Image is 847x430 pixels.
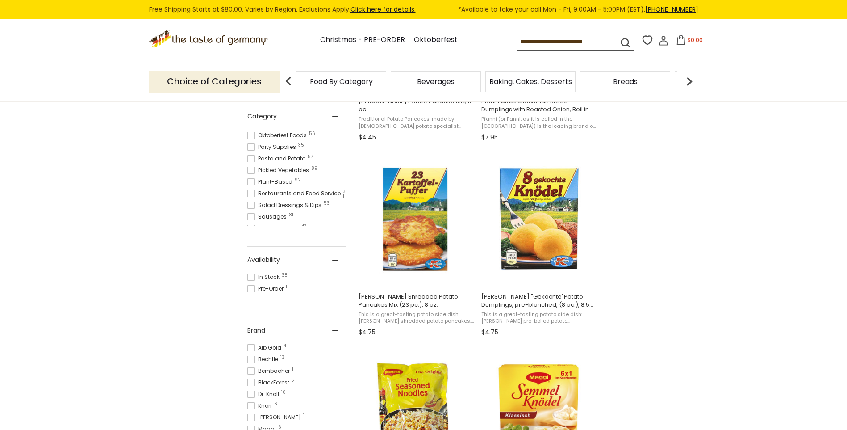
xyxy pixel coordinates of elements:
[247,379,292,387] span: BlackForest
[247,344,284,352] span: Alb Gold
[480,160,598,278] img: Dr Knoll 8 Gekochte Knodel
[320,34,405,46] a: Christmas - PRE-ORDER
[284,344,286,348] span: 4
[613,78,638,85] a: Breads
[289,213,293,217] span: 81
[149,71,280,93] p: Choice of Categories
[359,97,474,114] span: [PERSON_NAME] Potato Pancake Mix, 12 pc.
[414,34,458,46] a: Oktoberfest
[481,97,597,114] span: Pfanni Classic Bavarian Bread Dumplings with Roasted Onion, Boil in Bag, 6 pc.
[274,402,277,406] span: 6
[247,112,277,121] span: Category
[309,131,315,136] span: 56
[481,328,498,337] span: $4.75
[303,413,305,418] span: 1
[247,143,299,151] span: Party Supplies
[359,293,474,309] span: [PERSON_NAME] Shredded Potato Pancakes Mix (23 pc.), 8 oz.
[357,152,476,340] a: Dr. Knoll Shredded Potato Pancakes Mix (23 pc.), 8 oz.
[645,5,698,14] a: [PHONE_NUMBER]
[359,328,376,337] span: $4.75
[247,413,304,422] span: [PERSON_NAME]
[343,190,346,198] span: 31
[247,390,282,398] span: Dr. Knoll
[247,190,343,198] span: Restaurants and Food Service
[247,355,281,363] span: Bechtle
[481,293,597,309] span: [PERSON_NAME] "Gekochte"Potato Dumplings, pre-blanched, (8 pc.), 8.5 oz.
[281,390,286,395] span: 10
[688,36,703,44] span: $0.00
[301,224,306,229] span: 47
[278,425,281,430] span: 6
[298,143,304,148] span: 35
[149,4,698,15] div: Free Shipping Starts at $80.00. Varies by Region. Exclusions Apply.
[481,133,498,142] span: $7.95
[292,367,293,371] span: 1
[680,72,698,90] img: next arrow
[247,131,309,139] span: Oktoberfest Foods
[247,273,282,281] span: In Stock
[247,255,280,265] span: Availability
[481,116,597,130] span: Pfanni (or Panni, as it is called in the [GEOGRAPHIC_DATA]) is the leading brand of potato and br...
[280,72,297,90] img: previous arrow
[292,379,295,383] span: 2
[359,311,474,325] span: This is a great-tasting potato side dish: [PERSON_NAME] shredded potato pancakes. Simply mix cont...
[417,78,455,85] a: Beverages
[359,133,376,142] span: $4.45
[247,285,286,293] span: Pre-Order
[310,78,373,85] a: Food By Category
[480,152,598,340] a: Dr. Knoll
[350,5,416,14] a: Click here for details.
[282,273,288,278] span: 38
[247,201,324,209] span: Salad Dressings & Dips
[247,224,302,232] span: Savory Snacks
[295,178,301,182] span: 92
[247,213,289,221] span: Sausages
[324,201,330,206] span: 53
[280,355,284,360] span: 13
[481,311,597,325] span: This is a great-tasting potato side dish: [PERSON_NAME] pre-boiled potato dumplings. Simply mix c...
[247,326,265,335] span: Brand
[247,367,292,375] span: Bernbacher
[458,4,698,15] span: *Available to take your call Mon - Fri, 9:00AM - 5:00PM (EST).
[247,155,308,163] span: Pasta and Potato
[247,166,312,174] span: Pickled Vegetables
[489,78,572,85] a: Baking, Cakes, Desserts
[359,116,474,130] span: Traditional Potato Pancakes, made by [DEMOGRAPHIC_DATA] potato specialist [PERSON_NAME], based in...
[247,178,295,186] span: Plant-Based
[311,166,317,171] span: 89
[670,35,708,48] button: $0.00
[308,155,313,159] span: 57
[247,402,275,410] span: Knorr
[357,160,476,278] img: Dr. Knoll Kartoffel Puffer
[286,285,287,289] span: 1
